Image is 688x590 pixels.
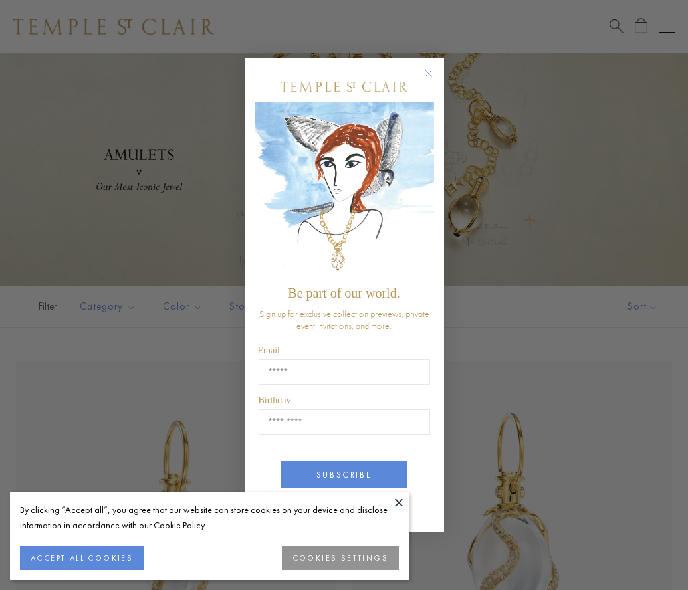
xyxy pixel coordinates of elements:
[255,102,434,279] img: c4a9eb12-d91a-4d4a-8ee0-386386f4f338.jpeg
[282,546,399,570] button: COOKIES SETTINGS
[258,345,280,355] span: Email
[427,72,443,88] button: Close dialog
[20,502,399,533] div: By clicking “Accept all”, you agree that our website can store cookies on your device and disclos...
[288,286,400,300] span: Be part of our world.
[281,461,407,488] button: SUBSCRIBE
[259,395,291,405] span: Birthday
[281,82,407,92] img: Temple St. Clair
[259,359,430,385] input: Email
[20,546,144,570] button: ACCEPT ALL COOKIES
[259,308,429,332] span: Sign up for exclusive collection previews, private event invitations, and more.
